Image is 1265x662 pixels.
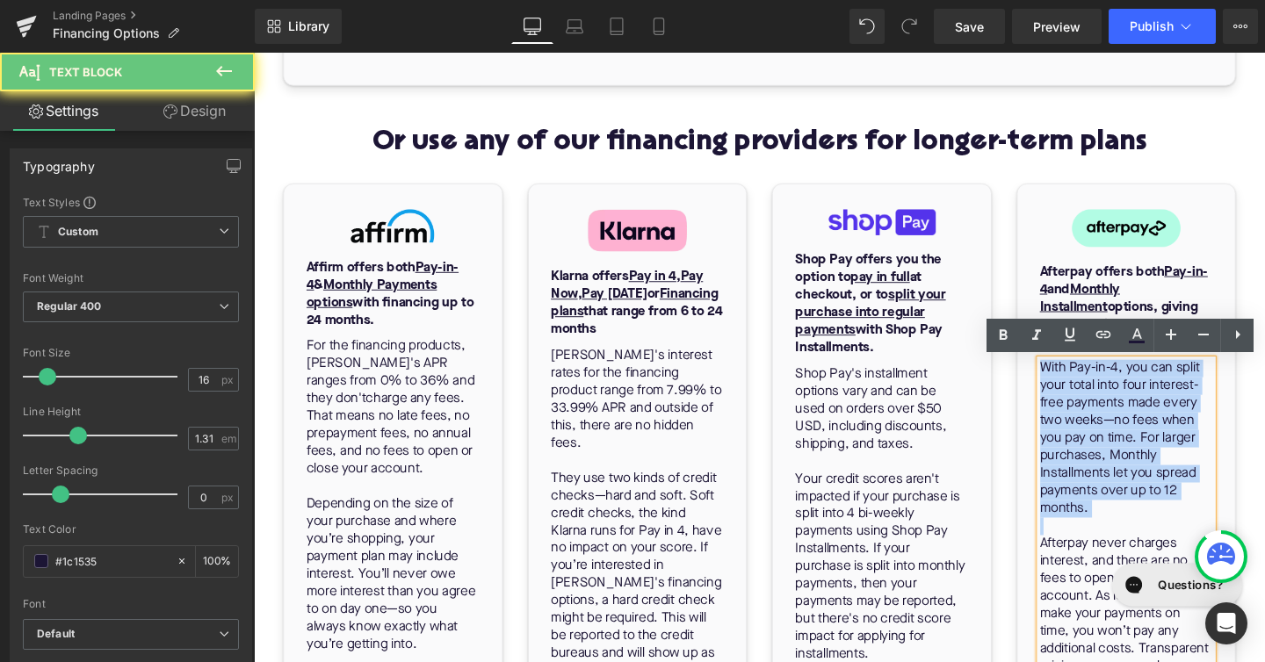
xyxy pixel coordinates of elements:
a: Landing Pages [53,9,255,23]
button: Undo [849,9,885,44]
span: Financing Options [53,26,160,40]
h1: Or use any of our financing providers for longer-term plans [18,79,1045,112]
span: charge any fees. That means no late fees, no prepayment fees, no annual fees, and no fees to open... [55,357,230,445]
u: pay in full [627,230,690,244]
button: Publish [1109,9,1216,44]
div: Line Height [23,406,239,418]
span: Publish [1130,19,1174,33]
b: Regular 400 [37,299,102,313]
iframe: Gorgias live chat messenger [893,530,1045,588]
b: Afterpay offers both and options, giving you flexibility when making a purchase. [827,224,1003,312]
u: Monthly Installment [827,242,911,275]
span: Library [288,18,329,34]
button: Redo [892,9,927,44]
p: [PERSON_NAME]'s interest rates for the financing product range from 7.99% to 33.99% APR and outsi... [313,310,495,421]
div: Text Styles [23,195,239,209]
a: Tablet [596,9,638,44]
p: With Pay-in-4, you can split your total into four interest-free payments made every two weeks—no ... [827,323,1008,489]
span: px [221,492,236,503]
div: Font Weight [23,272,239,284]
button: More [1223,9,1258,44]
div: Text Color [23,523,239,536]
p: Shop Pay's installment options vary and can be used on orders over $50 USD, including discounts, ... [569,329,751,421]
span: Preview [1033,18,1081,36]
a: Desktop [511,9,553,44]
span: px [221,374,236,385]
div: Letter Spacing [23,464,239,477]
u: Monthly Payments options [55,238,192,270]
div: Open Intercom Messenger [1205,602,1247,644]
iframe: To enrich screen reader interactions, please activate Accessibility in Grammarly extension settings [254,53,1265,662]
p: Depending on the size of your purchase and where you’re shopping, your payment plan may include i... [55,466,237,632]
u: split your purchase into regular payments [569,248,727,299]
input: Color [55,551,168,571]
i: Default [37,627,75,642]
span: em [221,433,236,444]
a: Preview [1012,9,1102,44]
u: Pay-in-4 [55,219,215,252]
a: Design [131,91,258,131]
p: Your credit scores aren't impacted if your purchase is split into 4 bi-weekly payments using Shop... [569,440,751,643]
span: For the financing products, [PERSON_NAME]'s APR ranges from 0% to 36% and they don't [55,302,232,371]
u: Pay [DATE] [345,248,414,262]
span: Text Block [49,65,122,79]
div: % [196,546,238,577]
div: Font Size [23,347,239,359]
b: Klarna offers , , or that range from 6 to 24 months [313,229,493,299]
div: Font [23,598,239,610]
b: Custom [58,225,98,240]
span: Save [955,18,984,36]
b: Affirm offers both & with financing up to 24 months. [55,219,231,289]
div: Typography [23,149,95,174]
a: Mobile [638,9,680,44]
a: Laptop [553,9,596,44]
a: New Library [255,9,342,44]
b: Shop Pay offers you the option to at checkout, or to with Shop Pay Installments. [569,212,727,318]
u: Pay in 4 [394,229,445,243]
